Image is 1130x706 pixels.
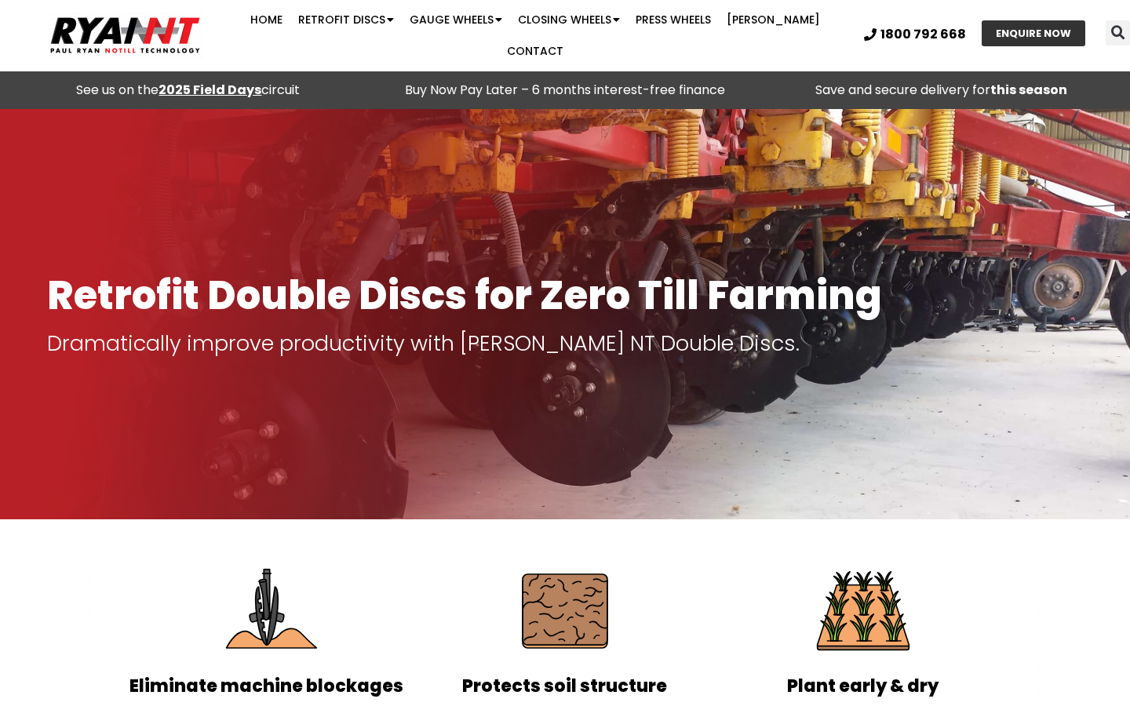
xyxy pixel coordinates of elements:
[880,28,966,41] span: 1800 792 668
[242,4,290,35] a: Home
[47,333,1083,355] p: Dramatically improve productivity with [PERSON_NAME] NT Double Discs.
[807,555,920,668] img: Plant Early & Dry
[424,675,706,698] h2: Protects soil structure
[864,28,966,41] a: 1800 792 668
[290,4,402,35] a: Retrofit Discs
[996,28,1071,38] span: ENQUIRE NOW
[159,81,261,99] a: 2025 Field Days
[402,4,510,35] a: Gauge Wheels
[385,79,745,101] p: Buy Now Pay Later – 6 months interest-free finance
[47,11,204,60] img: Ryan NT logo
[722,675,1004,698] h2: Plant early & dry
[499,35,571,67] a: Contact
[210,555,323,668] img: Eliminate Machine Blockages
[719,4,828,35] a: [PERSON_NAME]
[510,4,628,35] a: Closing Wheels
[761,79,1122,101] p: Save and secure delivery for
[47,274,1083,317] h1: Retrofit Double Discs for Zero Till Farming
[982,20,1085,46] a: ENQUIRE NOW
[126,675,408,698] h2: Eliminate machine blockages
[508,555,621,668] img: Protect soil structure
[990,81,1067,99] strong: this season
[219,4,852,67] nav: Menu
[628,4,719,35] a: Press Wheels
[8,79,369,101] div: See us on the circuit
